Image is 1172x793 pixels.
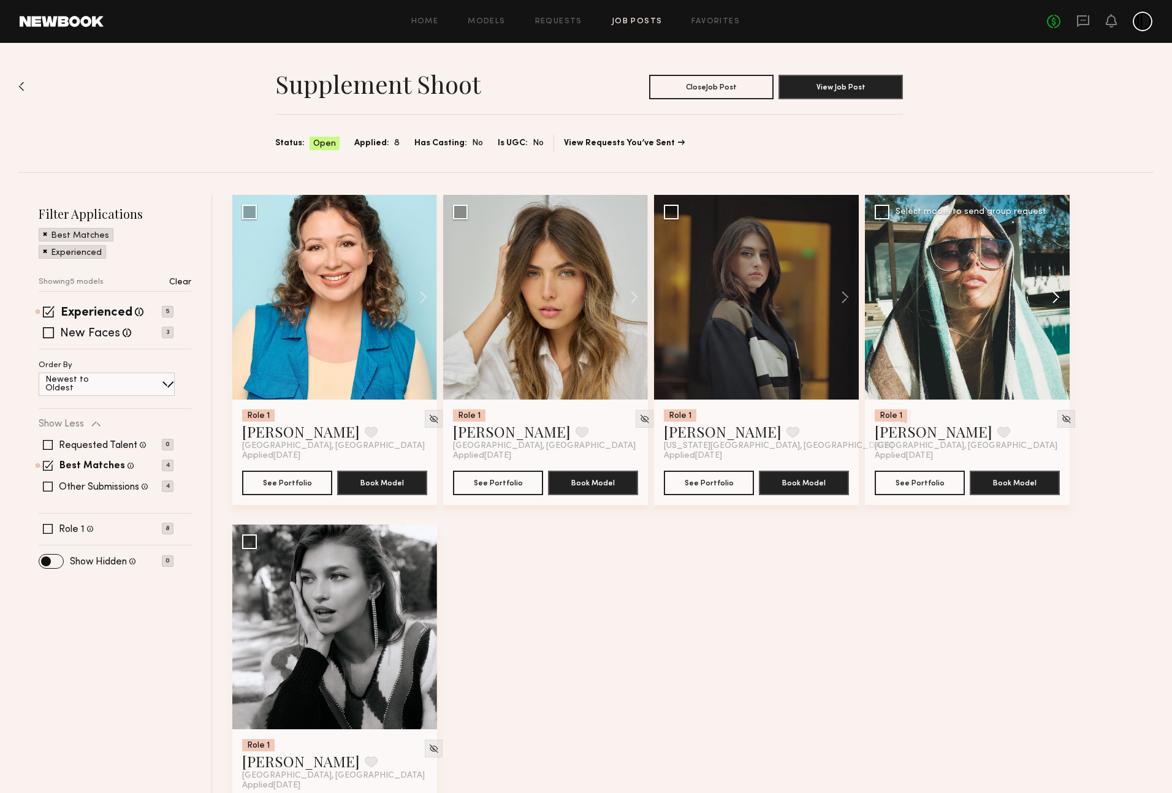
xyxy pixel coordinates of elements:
[242,422,360,441] a: [PERSON_NAME]
[970,477,1060,487] a: Book Model
[275,137,305,150] span: Status:
[664,422,782,441] a: [PERSON_NAME]
[639,414,650,424] img: Unhide Model
[162,327,173,338] p: 3
[242,471,332,495] button: See Portfolio
[548,471,638,495] button: Book Model
[242,751,360,771] a: [PERSON_NAME]
[242,451,427,461] div: Applied [DATE]
[778,75,903,99] button: View Job Post
[162,460,173,471] p: 4
[759,471,849,495] button: Book Model
[875,409,907,422] div: Role 1
[337,471,427,495] button: Book Model
[39,205,191,222] h2: Filter Applications
[453,441,636,451] span: [GEOGRAPHIC_DATA], [GEOGRAPHIC_DATA]
[428,414,439,424] img: Unhide Model
[59,482,139,492] label: Other Submissions
[162,439,173,450] p: 0
[39,419,84,429] p: Show Less
[162,306,173,317] p: 5
[169,278,191,287] p: Clear
[875,422,992,441] a: [PERSON_NAME]
[548,477,638,487] a: Book Model
[51,232,109,240] p: Best Matches
[242,441,425,451] span: [GEOGRAPHIC_DATA], [GEOGRAPHIC_DATA]
[61,307,132,319] label: Experienced
[453,471,543,495] button: See Portfolio
[354,137,389,150] span: Applied:
[162,523,173,534] p: 8
[664,409,696,422] div: Role 1
[691,18,740,26] a: Favorites
[70,557,127,567] label: Show Hidden
[242,771,425,781] span: [GEOGRAPHIC_DATA], [GEOGRAPHIC_DATA]
[664,441,893,451] span: [US_STATE][GEOGRAPHIC_DATA], [GEOGRAPHIC_DATA]
[472,137,483,150] span: No
[875,451,1060,461] div: Applied [DATE]
[453,451,638,461] div: Applied [DATE]
[970,471,1060,495] button: Book Model
[759,477,849,487] a: Book Model
[411,18,439,26] a: Home
[1061,414,1071,424] img: Unhide Model
[60,328,120,340] label: New Faces
[162,480,173,492] p: 4
[428,743,439,754] img: Unhide Model
[533,137,544,150] span: No
[535,18,582,26] a: Requests
[498,137,528,150] span: Is UGC:
[453,422,571,441] a: [PERSON_NAME]
[337,477,427,487] a: Book Model
[414,137,467,150] span: Has Casting:
[18,82,25,91] img: Back to previous page
[453,409,485,422] div: Role 1
[242,409,275,422] div: Role 1
[242,781,427,791] div: Applied [DATE]
[59,441,137,450] label: Requested Talent
[875,471,965,495] button: See Portfolio
[664,471,754,495] button: See Portfolio
[39,362,72,370] p: Order By
[394,137,400,150] span: 8
[51,249,102,257] p: Experienced
[313,138,336,150] span: Open
[664,451,849,461] div: Applied [DATE]
[59,525,85,534] label: Role 1
[649,75,774,99] button: CloseJob Post
[875,441,1057,451] span: [GEOGRAPHIC_DATA], [GEOGRAPHIC_DATA]
[162,555,173,567] p: 0
[612,18,663,26] a: Job Posts
[564,139,685,148] a: View Requests You’ve Sent
[59,461,125,471] label: Best Matches
[275,69,481,99] h1: Supplement Shoot
[39,278,104,286] p: Showing 5 models
[468,18,505,26] a: Models
[896,208,1046,216] div: Select model to send group request
[242,739,275,751] div: Role 1
[45,376,118,393] p: Newest to Oldest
